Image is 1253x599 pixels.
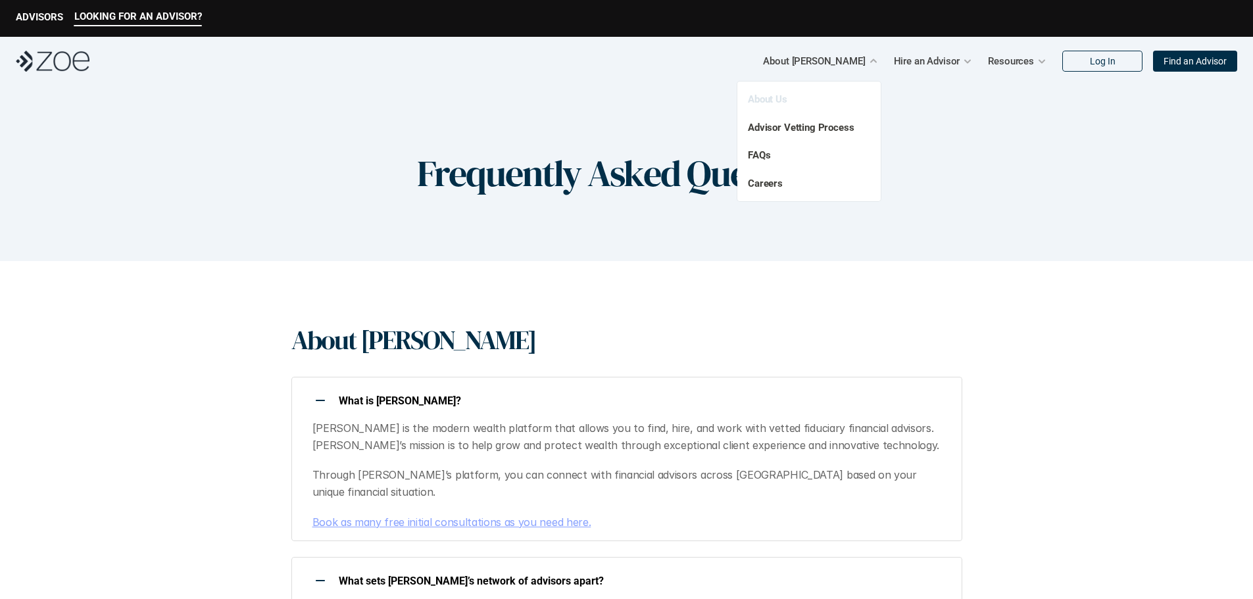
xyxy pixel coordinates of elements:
[763,51,865,71] p: About [PERSON_NAME]
[291,324,536,356] h1: About [PERSON_NAME]
[312,467,946,500] p: Through [PERSON_NAME]’s platform, you can connect with financial advisors across [GEOGRAPHIC_DATA...
[748,93,787,105] a: About Us
[894,51,960,71] p: Hire an Advisor
[748,122,854,133] a: Advisor Vetting Process
[748,178,783,189] a: Careers
[74,11,202,22] p: LOOKING FOR AN ADVISOR?
[417,151,836,195] h1: Frequently Asked Questions
[748,149,770,161] a: FAQs
[988,51,1034,71] p: Resources
[1153,51,1237,72] a: Find an Advisor
[16,11,63,23] p: ADVISORS
[1090,56,1116,67] p: Log In
[1062,51,1142,72] a: Log In
[339,575,945,587] p: What sets [PERSON_NAME]’s network of advisors apart?
[312,420,946,454] p: [PERSON_NAME] is the modern wealth platform that allows you to find, hire, and work with vetted f...
[339,395,945,407] p: What is [PERSON_NAME]?
[312,515,591,529] a: Book as many free initial consultations as you need here.
[1164,56,1227,67] p: Find an Advisor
